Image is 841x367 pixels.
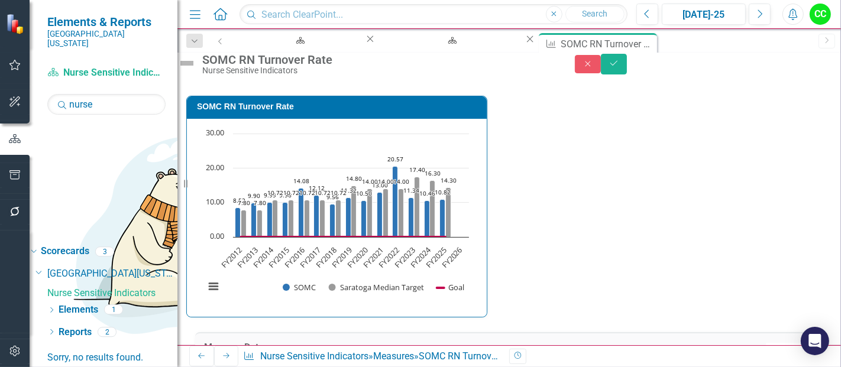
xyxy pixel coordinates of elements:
[377,192,383,237] path: FY2021, 13. SOMC.
[243,44,354,59] div: [PERSON_NAME], MD Dashboard
[329,245,354,269] text: FY2019
[801,327,829,355] div: Open Intercom Messenger
[251,203,257,237] path: FY2013, 9.9. SOMC.
[243,350,500,363] div: » »
[289,200,294,237] path: FY2015, 10.72. Saratoga Median Target.
[345,245,370,269] text: FY2020
[409,165,425,174] text: 17.40
[177,54,196,73] img: Not Defined
[448,282,464,293] text: Goal
[251,244,276,269] text: FY2014
[376,33,524,48] a: Nurse Sensitive Indicators Dashboard
[219,245,244,269] text: FY2012
[205,278,222,294] button: View chart menu, Chart
[206,162,224,173] text: 20.00
[313,245,338,269] text: FY2018
[47,115,402,351] img: No results found
[240,4,627,25] input: Search ClearPoint...
[435,188,451,196] text: 10.82
[346,174,362,183] text: 14.80
[423,245,448,269] text: FY2025
[47,29,166,48] small: [GEOGRAPHIC_DATA][US_STATE]
[441,176,457,184] text: 14.30
[565,6,625,22] button: Search
[383,189,389,237] path: FY2021, 14. Saratoga Median Target.
[437,282,464,293] button: Show Goal
[329,282,424,293] button: Show Saratoga Median Target
[47,287,177,300] a: Nurse Sensitive Indicators
[239,235,448,239] g: Goal, series 3 of 3. Line with 15 data points.
[561,37,654,51] div: SOMC RN Turnover Rate
[283,282,316,293] button: Show SOMC
[283,202,288,237] path: FY2015, 9.96. SOMC.
[47,66,166,80] a: Nurse Sensitive Indicators
[378,177,394,186] text: 14.00
[361,200,367,237] path: FY2020, 10.5. SOMC.
[59,303,98,317] a: Elements
[199,128,475,305] svg: Interactive chart
[59,326,92,339] a: Reports
[361,245,386,269] text: FY2021
[199,128,475,305] div: Chart. Highcharts interactive chart.
[266,245,291,269] text: FY2015
[232,33,364,48] a: [PERSON_NAME], MD Dashboard
[356,189,372,197] text: 10.50
[47,15,166,29] span: Elements & Reports
[409,197,414,237] path: FY2023, 11.34. SOMC.
[387,155,403,163] text: 20.57
[387,44,513,59] div: Nurse Sensitive Indicators Dashboard
[373,350,414,362] a: Measures
[206,196,224,207] text: 10.00
[104,305,123,315] div: 1
[273,200,278,237] path: FY2014, 10.72. Saratoga Median Target.
[6,14,27,34] img: ClearPoint Strategy
[393,177,409,186] text: 14.00
[257,210,263,237] path: FY2013, 7.8. Saratoga Median Target.
[248,191,260,200] text: 9.90
[430,180,435,237] path: FY2024, 16.3. Saratoga Median Target.
[330,204,335,237] path: FY2018, 9.56. SOMC.
[283,189,299,197] text: 10.72
[446,187,451,237] path: FY2025, 14.3. Saratoga Median Target.
[299,188,304,237] path: FY2016, 14.08. SOMC.
[810,4,831,25] button: CC
[204,342,540,353] h3: Measure Data
[415,177,420,237] path: FY2023, 17.4. Saratoga Median Target.
[267,202,273,237] path: FY2014, 9.99. SOMC.
[419,350,520,362] div: SOMC RN Turnover Rate
[305,200,310,237] path: FY2016, 10.72. Saratoga Median Target.
[299,189,315,197] text: 10.72
[362,177,378,186] text: 14.00
[202,66,551,75] div: Nurse Sensitive Indicators
[314,195,319,237] path: FY2017, 12.12. SOMC.
[294,282,316,293] text: SOMC
[393,166,398,237] path: FY2022, 20.57. SOMC.
[582,9,607,18] span: Search
[439,245,464,269] text: FY2026
[326,193,339,201] text: 9.56
[425,169,441,177] text: 16.30
[309,184,325,192] text: 12.12
[399,189,404,237] path: FY2022, 14. Saratoga Median Target.
[298,245,323,269] text: FY2017
[282,245,307,269] text: FY2016
[377,245,402,269] text: FY2022
[320,200,325,237] path: FY2017, 10.72. Saratoga Median Target.
[293,177,309,185] text: 14.08
[47,267,177,281] a: [GEOGRAPHIC_DATA][US_STATE]
[367,189,373,237] path: FY2020, 14. Saratoga Median Target.
[419,189,435,197] text: 10.46
[408,244,434,269] text: FY2024
[233,196,245,204] text: 8.52
[662,4,746,25] button: [DATE]-25
[241,210,247,237] path: FY2012, 7.8. Saratoga Median Target.
[403,186,419,194] text: 11.34
[315,189,331,197] text: 10.72
[341,186,357,194] text: 11.32
[197,102,481,111] h3: SOMC RN Turnover Rate
[260,350,368,362] a: Nurse Sensitive Indicators
[346,197,351,237] path: FY2019, 11.32. SOMC.
[98,327,117,337] div: 2
[336,200,341,237] path: FY2018, 10.72. Saratoga Median Target.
